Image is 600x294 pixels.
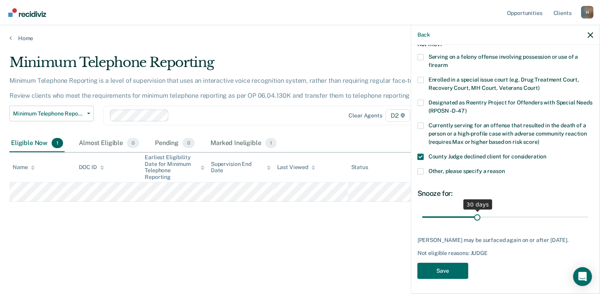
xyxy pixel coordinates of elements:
span: Designated as Reentry Project for Offenders with Special Needs (RPOSN - D-47) [429,99,593,114]
span: 0 [183,138,195,148]
div: Name [13,164,35,171]
div: H [581,6,594,19]
div: Open Intercom Messenger [573,267,592,286]
span: 1 [52,138,63,148]
span: Other, please specify a reason [429,168,505,174]
div: Almost Eligible [77,135,141,152]
div: Minimum Telephone Reporting [9,54,460,77]
span: 1 [265,138,277,148]
div: Not eligible reasons: JUDGE [417,250,593,257]
span: Serving on a felony offense involving possession or use of a firearm [429,54,578,68]
div: Earliest Eligibility Date for Minimum Telephone Reporting [145,154,205,180]
span: Currently serving for an offense that resulted in the death of a person or a high-profile case wi... [429,122,587,145]
p: Minimum Telephone Reporting is a level of supervision that uses an interactive voice recognition ... [9,77,457,99]
span: D2 [386,109,410,122]
span: Enrolled in a special issue court (e.g. Drug Treatment Court, Recovery Court, MH Court, Veterans ... [429,76,579,91]
div: DOC ID [79,164,104,171]
div: Status [351,164,368,171]
button: Back [417,32,430,38]
div: Marked Ineligible [209,135,278,152]
button: Profile dropdown button [581,6,594,19]
div: Pending [153,135,196,152]
div: [PERSON_NAME] may be surfaced again on or after [DATE]. [417,237,593,244]
div: 30 days [464,199,492,210]
span: Minimum Telephone Reporting [13,110,84,117]
div: Eligible Now [9,135,65,152]
div: Supervision End Date [211,161,271,174]
span: 0 [127,138,139,148]
div: Last Viewed [277,164,315,171]
span: County Judge declined client for consideration [429,153,547,160]
div: Clear agents [349,112,382,119]
div: Snooze for: [417,189,593,198]
img: Recidiviz [8,8,46,17]
button: Save [417,263,468,279]
a: Home [9,35,591,42]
